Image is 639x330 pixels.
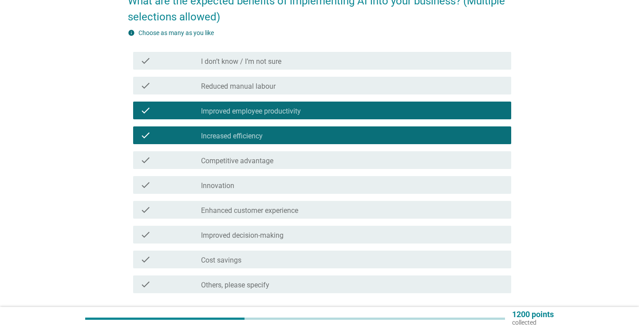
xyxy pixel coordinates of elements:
[201,57,281,66] label: I don’t know / I’m not sure
[201,82,276,91] label: Reduced manual labour
[140,180,151,190] i: check
[140,279,151,290] i: check
[201,181,234,190] label: Innovation
[512,310,554,318] p: 1200 points
[201,256,241,265] label: Cost savings
[201,206,298,215] label: Enhanced customer experience
[201,231,284,240] label: Improved decision-making
[140,155,151,165] i: check
[140,80,151,91] i: check
[512,318,554,326] p: collected
[140,254,151,265] i: check
[140,204,151,215] i: check
[140,55,151,66] i: check
[140,130,151,141] i: check
[128,29,135,36] i: info
[138,29,214,36] label: Choose as many as you like
[140,105,151,116] i: check
[201,157,273,165] label: Competitive advantage
[140,229,151,240] i: check
[201,281,269,290] label: Others, please specify
[201,107,301,116] label: Improved employee productivity
[201,132,263,141] label: Increased efficiency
